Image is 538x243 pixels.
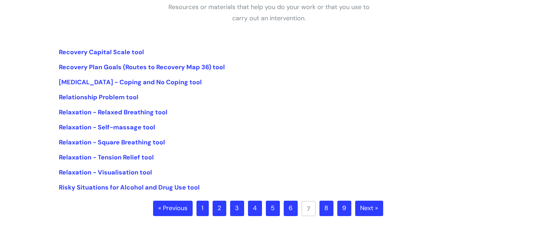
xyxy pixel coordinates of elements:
a: Recovery Capital Scale tool [59,48,144,56]
a: Relaxation - Relaxed Breathing tool [59,108,167,116]
p: Resources or materials that help you do your work or that you use to carry out an intervention. [164,1,374,24]
a: Next » [355,201,383,216]
a: « Previous [153,201,193,216]
a: Relationship Problem tool [59,93,138,101]
a: Relaxation - Visualisation tool [59,168,152,177]
a: 8 [319,201,333,216]
a: Relaxation - Square Breathing tool [59,138,165,146]
a: 1 [196,201,209,216]
a: Relaxation - Tension Relief tool [59,153,154,162]
a: 4 [248,201,262,216]
a: [MEDICAL_DATA] - Coping and No Coping tool [59,78,202,86]
a: Recovery Plan Goals (Routes to Recovery Map 36) tool [59,63,225,71]
a: Relaxation - Self-massage tool [59,123,155,131]
a: 6 [284,201,298,216]
a: 3 [230,201,244,216]
a: Risky Situations for Alcohol and Drug Use tool [59,183,200,192]
a: 7 [302,201,316,216]
a: 2 [213,201,226,216]
a: 9 [337,201,351,216]
a: 5 [266,201,280,216]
